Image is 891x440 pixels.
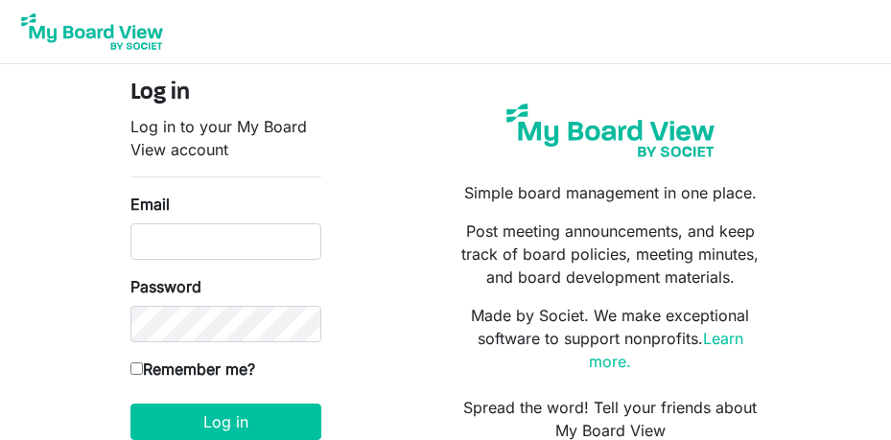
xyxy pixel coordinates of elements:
img: my-board-view-societ.svg [498,95,724,166]
label: Remember me? [130,358,255,381]
a: Learn more. [589,329,743,371]
p: Log in to your My Board View account [130,115,321,161]
h4: Log in [130,80,321,107]
input: Remember me? [130,362,143,375]
label: Email [130,193,170,216]
img: My Board View Logo [15,8,169,56]
label: Password [130,275,201,298]
p: Made by Societ. We make exceptional software to support nonprofits. [459,304,761,373]
p: Post meeting announcements, and keep track of board policies, meeting minutes, and board developm... [459,220,761,289]
p: Simple board management in one place. [459,181,761,204]
button: Log in [130,404,321,440]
